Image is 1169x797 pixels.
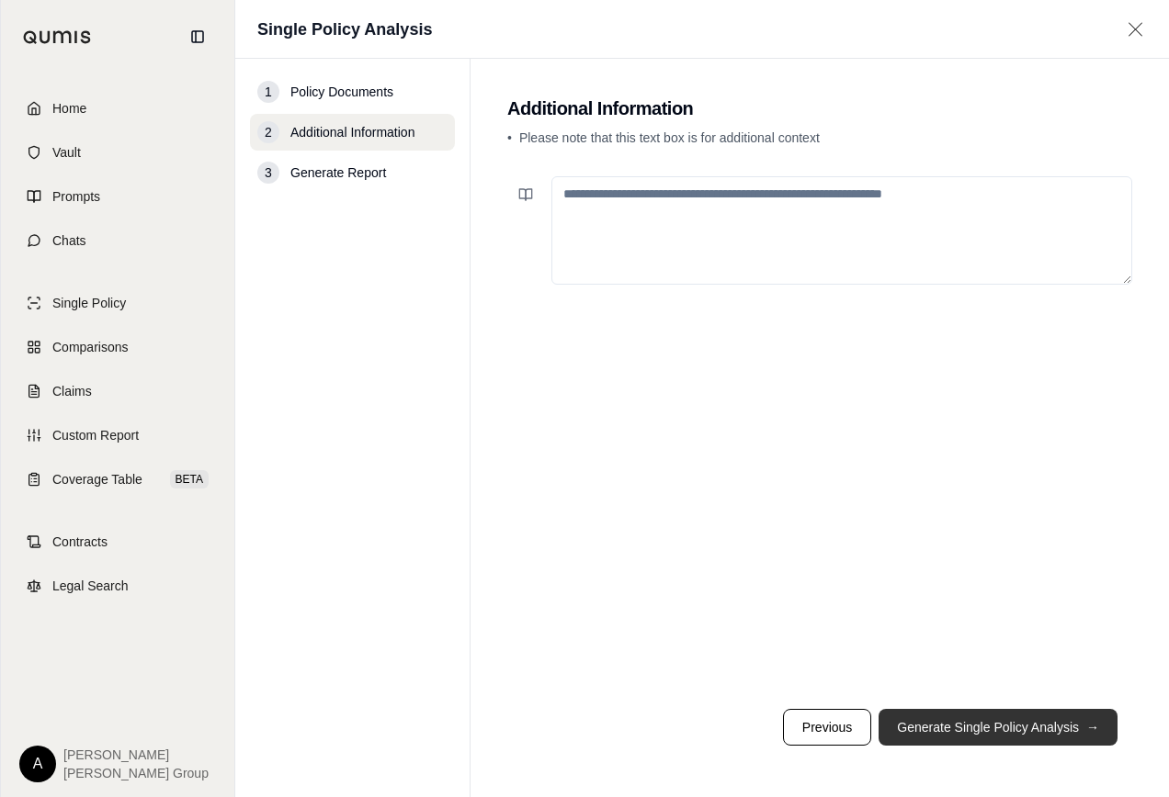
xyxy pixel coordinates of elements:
[63,746,209,764] span: [PERSON_NAME]
[52,187,100,206] span: Prompts
[290,163,386,182] span: Generate Report
[290,123,414,141] span: Additional Information
[52,470,142,488] span: Coverage Table
[507,130,512,145] span: •
[52,99,86,118] span: Home
[12,459,223,500] a: Coverage TableBETA
[23,30,92,44] img: Qumis Logo
[257,162,279,184] div: 3
[783,709,871,746] button: Previous
[12,220,223,261] a: Chats
[170,470,209,488] span: BETA
[52,426,139,444] span: Custom Report
[12,283,223,323] a: Single Policy
[12,371,223,411] a: Claims
[519,130,820,145] span: Please note that this text box is for additional context
[12,88,223,129] a: Home
[52,338,128,356] span: Comparisons
[507,95,1132,121] h2: Additional Information
[52,533,108,551] span: Contracts
[19,746,56,782] div: A
[52,231,86,250] span: Chats
[12,176,223,217] a: Prompts
[879,709,1118,746] button: Generate Single Policy Analysis→
[52,577,129,595] span: Legal Search
[183,22,212,51] button: Collapse sidebar
[52,382,92,400] span: Claims
[12,415,223,455] a: Custom Report
[12,327,223,367] a: Comparisons
[12,522,223,562] a: Contracts
[52,294,126,312] span: Single Policy
[1086,718,1099,736] span: →
[257,121,279,143] div: 2
[257,81,279,103] div: 1
[257,17,432,42] h1: Single Policy Analysis
[12,132,223,173] a: Vault
[52,143,81,162] span: Vault
[290,83,393,101] span: Policy Documents
[63,764,209,782] span: [PERSON_NAME] Group
[12,566,223,606] a: Legal Search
